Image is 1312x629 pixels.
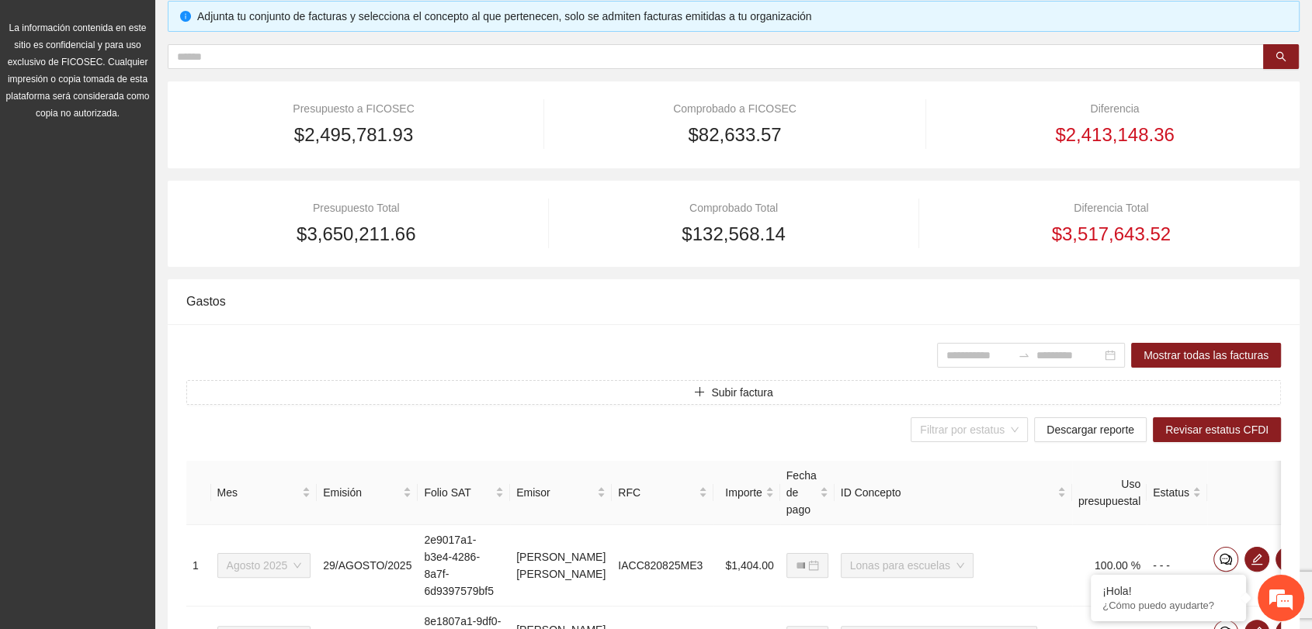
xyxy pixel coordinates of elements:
th: ID Concepto [835,461,1072,525]
th: Folio SAT [418,461,510,525]
th: Fecha de pago [780,461,835,525]
th: Emisor [510,461,612,525]
span: edit [1245,553,1269,565]
span: plus [694,386,705,399]
span: Fecha de pago [786,467,817,518]
button: comment [1213,547,1238,572]
span: La información contenida en este sitio es confidencial y para uso exclusivo de FICOSEC. Cualquier... [6,22,150,119]
div: Adjunta tu conjunto de facturas y selecciona el concepto al que pertenecen, solo se admiten factu... [197,8,1287,25]
span: Mostrar todas las facturas [1144,347,1269,364]
span: RFC [618,484,695,501]
div: Comprobado a FICOSEC [567,100,903,117]
span: $3,650,211.66 [297,219,415,249]
td: 1 [186,525,211,607]
span: Emisión [323,484,400,501]
span: $132,568.14 [682,219,785,249]
div: Minimizar ventana de chat en vivo [255,8,292,45]
span: Folio SAT [424,484,492,501]
button: plusSubir factura [186,380,1281,405]
div: Chatee con nosotros ahora [81,79,261,99]
div: Diferencia Total [941,199,1281,216]
button: search [1263,44,1299,69]
span: $2,495,781.93 [294,120,413,150]
span: Revisar estatus CFDI [1165,421,1269,438]
span: eye [1276,553,1300,565]
td: [PERSON_NAME] [PERSON_NAME] [510,525,612,607]
td: 2e9017a1-b3e4-4286-8a7f-6d9397579bf5 [418,525,510,607]
span: $3,517,643.52 [1051,219,1170,249]
span: comment [1214,553,1237,565]
th: Mes [211,461,318,525]
th: Importe [713,461,780,525]
div: Diferencia [949,100,1281,117]
textarea: Escriba su mensaje y pulse “Intro” [8,423,296,478]
span: to [1018,349,1030,361]
td: 29/AGOSTO/2025 [317,525,418,607]
span: Subir factura [711,384,772,401]
div: Presupuesto a FICOSEC [186,100,521,117]
button: Revisar estatus CFDI [1153,417,1281,442]
span: Estatus [1153,484,1189,501]
td: $1,404.00 [713,525,780,607]
span: Mes [217,484,300,501]
span: Emisor [516,484,594,501]
div: ¡Hola! [1102,585,1234,597]
th: Emisión [317,461,418,525]
button: Mostrar todas las facturas [1131,343,1281,368]
div: Presupuesto Total [186,199,526,216]
span: Descargar reporte [1046,421,1134,438]
span: Estamos en línea. [90,207,214,364]
span: $2,413,148.36 [1055,120,1174,150]
button: eye [1276,547,1300,572]
span: ID Concepto [841,484,1054,501]
button: edit [1244,547,1269,572]
button: Descargar reporte [1034,417,1147,442]
th: Estatus [1147,461,1207,525]
div: Comprobado Total [571,199,895,216]
p: ¿Cómo puedo ayudarte? [1102,600,1234,611]
th: RFC [612,461,713,525]
span: Lonas para escuelas [850,554,964,577]
td: 100.00 % [1072,525,1147,607]
td: IACC820825ME3 [612,525,713,607]
th: Uso presupuestal [1072,461,1147,525]
span: Importe [720,484,762,501]
div: Gastos [186,279,1281,323]
td: - - - [1147,525,1207,607]
span: $82,633.57 [688,120,781,150]
span: search [1276,51,1286,64]
span: swap-right [1018,349,1030,361]
span: Agosto 2025 [227,554,302,577]
span: info-circle [180,11,191,22]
